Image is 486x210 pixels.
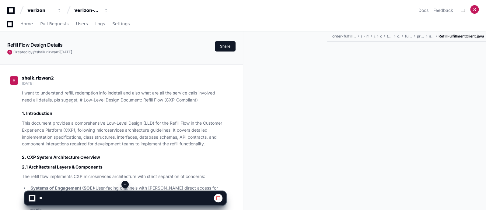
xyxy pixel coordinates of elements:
span: [DATE] [22,81,33,86]
button: Share [215,41,236,52]
a: Users [76,17,88,31]
div: Verizon [27,7,54,13]
span: main [366,34,369,39]
span: Users [76,22,88,26]
span: com [380,34,382,39]
span: shaik.rizwan2 [22,76,54,80]
div: Verizon-Clarify-Order-Management [74,7,100,13]
span: Created by [13,50,72,55]
span: service [429,34,434,39]
span: RefillFulfillmentClient.java [439,34,484,39]
span: processor [417,34,424,39]
img: ACg8ocJtcOD456VB_rPnlU-P5qKqvk2126OPOPK2sP5w1SbMhNG9sA=s96-c [7,50,12,55]
h2: 2. CXP System Architecture Overview [22,154,226,160]
a: Docs [418,7,428,13]
span: Settings [112,22,130,26]
h3: 2.1 Architectural Layers & Components [22,164,226,170]
img: ACg8ocJtcOD456VB_rPnlU-P5qKqvk2126OPOPK2sP5w1SbMhNG9sA=s96-c [470,5,479,14]
span: Home [20,22,33,26]
span: java [373,34,375,39]
span: order [397,34,400,39]
a: Pull Requests [40,17,68,31]
span: src [361,34,362,39]
a: Home [20,17,33,31]
img: ACg8ocJtcOD456VB_rPnlU-P5qKqvk2126OPOPK2sP5w1SbMhNG9sA=s96-c [10,76,18,85]
span: Pull Requests [40,22,68,26]
a: Settings [112,17,130,31]
span: Logs [95,22,105,26]
app-text-character-animate: Refill Flow Design Details [7,42,63,48]
h2: 1. Introduction [22,110,226,116]
a: Logs [95,17,105,31]
span: shaik.rizwan2 [36,50,60,54]
span: fulfillment [405,34,412,39]
button: Verizon-Clarify-Order-Management [72,5,111,16]
p: The refill flow implements CXP microservices architecture with strict separation of concerns: [22,173,226,180]
button: Verizon [25,5,64,16]
button: Feedback [433,7,453,13]
p: This document provides a comprehensive Low-Level Design (LLD) for the Refill Flow in the Customer... [22,120,226,148]
p: I want to understand refill, redemption info indetail and also what are all the service calls inv... [22,90,226,104]
span: [DATE] [60,50,72,54]
span: order-fulfillment-processor [332,34,356,39]
span: @ [33,50,36,54]
span: tracfone [386,34,392,39]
